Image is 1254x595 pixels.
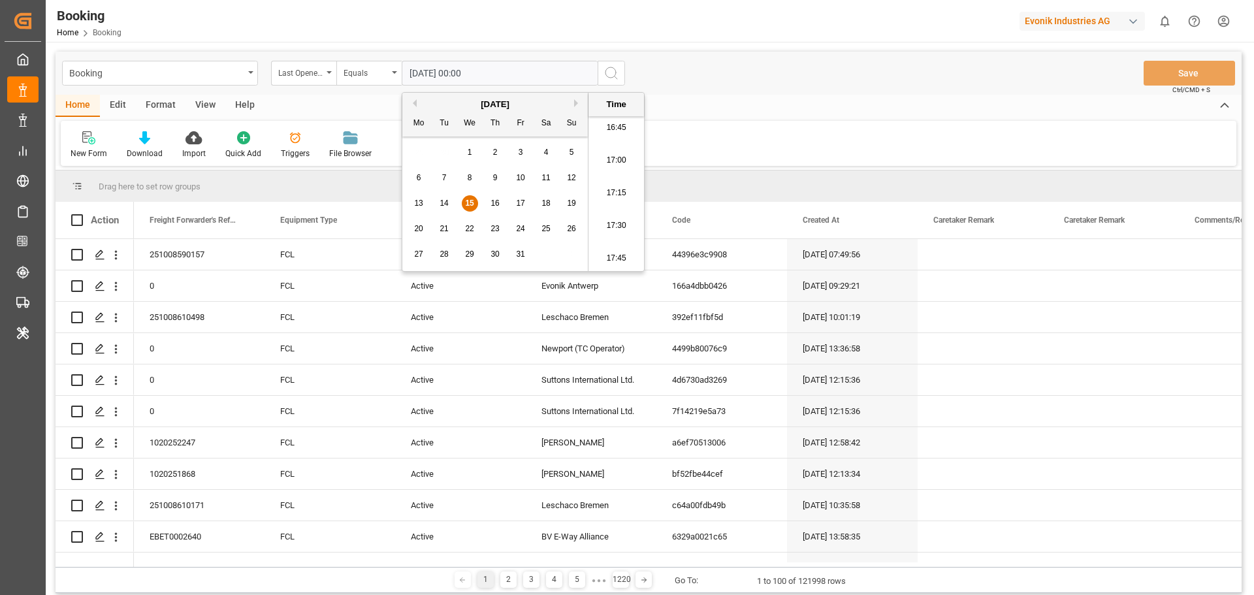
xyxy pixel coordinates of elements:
div: Choose Saturday, October 4th, 2025 [538,144,555,161]
div: Active [395,396,526,426]
div: month 2025-10 [406,140,585,267]
div: Choose Sunday, October 5th, 2025 [564,144,580,161]
span: 19 [567,199,575,208]
span: 30 [490,249,499,259]
div: 4d6730ad3269 [656,364,787,395]
span: 21 [440,224,448,233]
div: [DATE] 09:29:21 [787,270,918,301]
span: 11 [541,173,550,182]
div: 251008610498 [134,302,265,332]
div: FCL [265,364,395,395]
div: 166a4dbb0426 [656,270,787,301]
div: 3 [523,571,539,588]
button: open menu [336,61,402,86]
div: [PERSON_NAME] [526,458,656,489]
div: Booking [57,6,121,25]
span: 1 [468,148,472,157]
a: Home [57,28,78,37]
div: Download [127,148,163,159]
button: open menu [271,61,336,86]
div: Fr [513,116,529,132]
div: Choose Tuesday, October 21st, 2025 [436,221,453,237]
span: 17 [516,199,524,208]
button: Help Center [1180,7,1209,36]
div: Active [395,333,526,364]
div: 0a3aae3991a1 [656,553,787,583]
div: Last Opened Date [278,64,323,79]
button: Next Month [574,99,582,107]
span: 20 [414,224,423,233]
span: 16 [490,199,499,208]
span: 28 [440,249,448,259]
div: 5 [569,571,585,588]
div: bf52fbe44cef [656,458,787,489]
div: [DATE] 10:01:19 [787,302,918,332]
li: 17:30 [588,210,644,242]
div: 1020252247 [134,427,265,458]
span: 7 [442,173,447,182]
div: Suttons International Ltd. [526,364,656,395]
div: Help [225,95,265,117]
div: Leschaco Bremen [526,490,656,521]
div: Choose Friday, October 17th, 2025 [513,195,529,212]
div: Tu [436,116,453,132]
div: Press SPACE to select this row. [56,490,134,521]
div: 0 [134,333,265,364]
span: Created At [803,216,839,225]
div: Choose Wednesday, October 22nd, 2025 [462,221,478,237]
div: Triggers [281,148,310,159]
span: 14 [440,199,448,208]
div: Press SPACE to select this row. [56,302,134,333]
span: 13 [414,199,423,208]
div: Choose Sunday, October 12th, 2025 [564,170,580,186]
div: New Form [71,148,107,159]
div: 6329a0021c65 [656,521,787,552]
div: Leschaco Bremen [526,553,656,583]
div: Time [592,98,641,111]
div: Active [395,521,526,552]
div: Active [395,553,526,583]
span: Caretaker Remark [1064,216,1125,225]
div: Booking [69,64,244,80]
div: Active [395,270,526,301]
div: 0 [134,364,265,395]
div: [DATE] 12:15:36 [787,364,918,395]
div: [DATE] 12:13:34 [787,458,918,489]
div: Evonik Industries AG [1020,12,1145,31]
span: 3 [519,148,523,157]
input: DD-MM-YYYY HH:MM [402,61,598,86]
div: Choose Wednesday, October 1st, 2025 [462,144,478,161]
span: Code [672,216,690,225]
div: Choose Saturday, October 18th, 2025 [538,195,555,212]
div: Choose Thursday, October 30th, 2025 [487,246,504,263]
div: Press SPACE to select this row. [56,364,134,396]
div: [DATE] [402,98,588,111]
span: 27 [414,249,423,259]
span: 5 [570,148,574,157]
button: open menu [62,61,258,86]
span: 18 [541,199,550,208]
div: File Browser [329,148,372,159]
div: Active [395,302,526,332]
span: 6 [417,173,421,182]
div: Format [136,95,185,117]
div: Go To: [675,574,698,587]
div: Press SPACE to select this row. [56,427,134,458]
span: 23 [490,224,499,233]
div: Choose Thursday, October 23rd, 2025 [487,221,504,237]
div: We [462,116,478,132]
div: FCL [265,427,395,458]
span: Freight Forwarder's Reference No. [150,216,237,225]
div: Choose Saturday, October 11th, 2025 [538,170,555,186]
div: 251008610171 [134,490,265,521]
div: Choose Friday, October 31st, 2025 [513,246,529,263]
div: Choose Tuesday, October 28th, 2025 [436,246,453,263]
div: 0 [134,396,265,426]
div: 44396e3c9908 [656,239,787,270]
div: [DATE] 13:36:58 [787,333,918,364]
span: Ctrl/CMD + S [1172,85,1210,95]
button: Save [1144,61,1235,86]
div: Press SPACE to select this row. [56,333,134,364]
div: 1 to 100 of 121998 rows [757,575,846,588]
div: c64a00fdb49b [656,490,787,521]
